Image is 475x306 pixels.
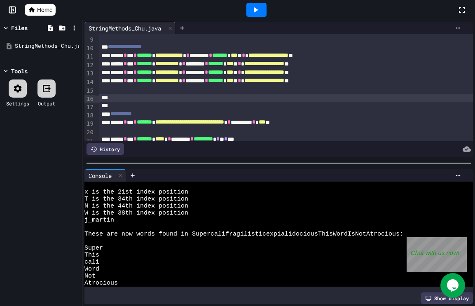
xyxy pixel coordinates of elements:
div: 15 [84,87,95,96]
iframe: chat widget [440,273,467,298]
span: T is the 34th index position [84,196,188,203]
span: Home [37,6,52,14]
span: W is the 38th index position [84,210,188,217]
span: Atrocious [84,280,118,287]
div: 11 [84,53,95,61]
div: Console [84,169,126,182]
div: StringMethods_Chu.java [15,42,79,50]
span: These are now words found in SupercalifragilisticexpialidociousThisWordIsNotAtrocious: [84,231,403,238]
div: 20 [84,128,95,137]
div: 18 [84,112,95,120]
div: 9 [84,36,95,44]
div: History [87,143,124,155]
div: 12 [84,61,95,70]
div: Console [84,171,116,180]
span: This [84,252,99,259]
div: Output [38,100,55,107]
div: StringMethods_Chu.java [84,22,175,34]
div: Show display [421,292,473,304]
div: 19 [84,120,95,128]
span: j_martin [84,217,114,224]
span: Word [84,266,99,273]
div: 13 [84,70,95,78]
div: Files [11,23,28,32]
div: 17 [84,103,95,112]
div: 16 [84,95,95,103]
span: x is the 21st index position [84,189,188,196]
div: 14 [84,78,95,87]
div: 10 [84,44,95,53]
span: Not [84,273,96,280]
div: StringMethods_Chu.java [84,24,165,33]
div: Settings [6,100,29,107]
div: 21 [84,137,95,146]
a: Home [25,4,56,16]
span: N is the 44th index position [84,203,188,210]
div: Tools [11,67,28,75]
span: cali [84,259,99,266]
span: Super [84,245,103,252]
iframe: chat widget [407,237,467,272]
